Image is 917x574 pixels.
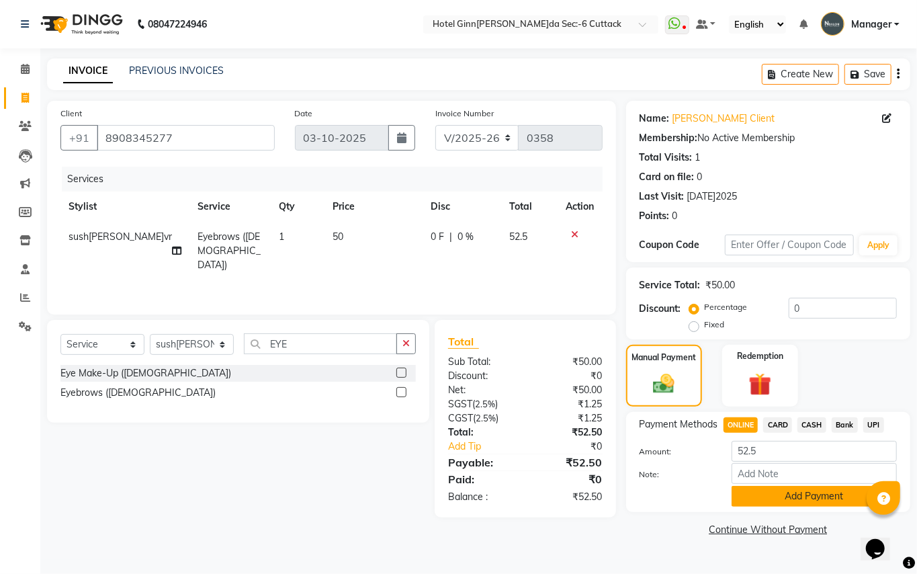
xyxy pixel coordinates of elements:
label: Note: [629,468,722,481]
label: Amount: [629,446,722,458]
th: Disc [423,192,502,222]
label: Fixed [705,319,725,331]
div: Services [62,167,613,192]
b: 08047224946 [148,5,207,43]
div: Card on file: [640,170,695,184]
label: Redemption [737,350,783,362]
div: ₹1.25 [525,411,613,425]
button: Create New [762,64,839,85]
div: ( ) [438,397,525,411]
div: Last Visit: [640,190,685,204]
span: | [449,230,452,244]
span: Manager [851,17,891,32]
div: Paid: [438,471,525,487]
a: Continue Without Payment [629,523,908,537]
div: ₹52.50 [525,490,613,504]
iframe: chat widget [861,520,904,561]
span: CGST [448,412,473,424]
div: Eye Make-Up ([DEMOGRAPHIC_DATA]) [60,366,231,380]
span: Eyebrows ([DEMOGRAPHIC_DATA]) [198,231,261,271]
div: ₹0 [525,369,613,383]
label: Invoice Number [435,108,494,120]
div: ₹50.00 [706,278,736,292]
input: Amount [732,441,897,462]
button: +91 [60,125,98,151]
input: Search by Name/Mobile/Email/Code [97,125,275,151]
a: [PERSON_NAME] Client [672,112,775,126]
button: Apply [859,235,898,255]
span: 50 [333,231,343,243]
img: _cash.svg [646,372,681,397]
div: Service Total: [640,278,701,292]
img: logo [34,5,126,43]
label: Client [60,108,82,120]
span: SGST [448,398,472,410]
th: Total [501,192,558,222]
div: Membership: [640,131,698,145]
a: Add Tip [438,440,539,454]
div: Total Visits: [640,151,693,165]
div: Payable: [438,454,525,470]
span: CARD [763,417,792,433]
span: 1 [279,231,284,243]
div: ( ) [438,411,525,425]
button: Add Payment [732,486,897,507]
span: Total [448,335,479,349]
a: INVOICE [63,59,113,83]
span: Bank [832,417,858,433]
div: ₹50.00 [525,383,613,397]
span: sush[PERSON_NAME]vr [69,231,172,243]
th: Price [324,192,423,222]
label: Date [295,108,313,120]
span: ONLINE [724,417,758,433]
input: Add Note [732,463,897,484]
div: 0 [672,209,678,223]
th: Qty [271,192,324,222]
div: Total: [438,425,525,440]
span: 0 F [431,230,444,244]
div: Points: [640,209,670,223]
div: ₹52.50 [525,454,613,470]
th: Service [189,192,271,222]
th: Action [558,192,603,222]
span: Payment Methods [640,417,718,432]
div: [DATE]2025 [687,190,738,204]
div: Discount: [438,369,525,383]
span: CASH [797,417,826,433]
div: Coupon Code [640,238,726,252]
input: Search or Scan [244,333,397,354]
label: Manual Payment [631,352,696,364]
label: Percentage [705,301,748,313]
div: ₹1.25 [525,397,613,411]
input: Enter Offer / Coupon Code [725,235,854,255]
div: ₹0 [540,440,613,454]
div: Discount: [640,302,681,316]
th: Stylist [60,192,189,222]
span: 0 % [457,230,474,244]
span: UPI [863,417,884,433]
div: Name: [640,112,670,126]
span: 2.5% [475,399,495,409]
div: 1 [695,151,701,165]
div: 0 [697,170,703,184]
img: Manager [821,12,844,36]
span: 2.5% [476,413,496,423]
div: Balance : [438,490,525,504]
div: ₹0 [525,471,613,487]
div: Net: [438,383,525,397]
div: Sub Total: [438,355,525,369]
img: _gift.svg [742,370,779,399]
div: ₹50.00 [525,355,613,369]
button: Save [844,64,891,85]
a: PREVIOUS INVOICES [129,65,224,77]
div: ₹52.50 [525,425,613,440]
span: 52.5 [509,231,527,243]
div: Eyebrows ([DEMOGRAPHIC_DATA]) [60,386,216,400]
div: No Active Membership [640,131,897,145]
